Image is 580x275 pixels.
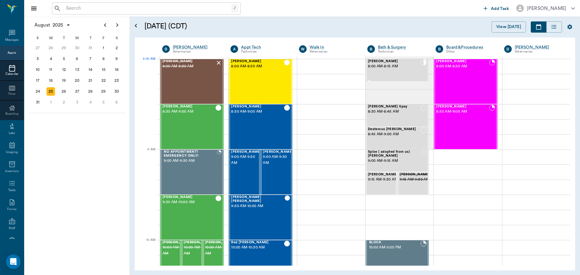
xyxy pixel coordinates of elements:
div: Tasks [8,188,16,193]
div: Friday, August 22, 2025 [99,76,108,85]
div: Thursday, August 14, 2025 [86,66,95,74]
div: NOT_CONFIRMED, 8:30 AM - 8:45 AM [366,104,429,127]
div: Wednesday, July 30, 2025 [73,44,82,52]
div: S [110,34,123,43]
div: Other [446,49,495,54]
div: Thursday, September 4, 2025 [86,98,95,107]
div: Friday, September 5, 2025 [99,98,108,107]
span: 9:30 AM - 10:00 AM [231,203,285,209]
div: Friday, August 29, 2025 [99,87,108,96]
div: D [504,45,512,53]
div: Open Intercom Messenger [6,254,21,269]
div: Veterinarian [515,49,563,54]
div: W [71,34,84,43]
div: CHECKED_IN, 8:00 AM - 8:15 AM [366,59,429,82]
button: [PERSON_NAME] [511,3,580,14]
span: 8:45 AM - 9:00 AM [368,131,420,137]
h5: [DATE] (CDT) [144,21,303,31]
div: Wednesday, August 13, 2025 [73,66,82,74]
a: Board &Procedures [446,44,495,50]
span: [PERSON_NAME] [163,59,215,63]
span: [PERSON_NAME] [184,241,214,245]
span: 9:00 AM - 9:30 AM [231,154,261,166]
div: D [162,45,170,53]
button: Next page [111,19,123,31]
div: Wednesday, August 27, 2025 [73,87,82,96]
span: 8:30 AM - 9:00 AM [231,109,284,115]
div: Tuesday, August 5, 2025 [60,55,68,63]
span: 8:30 AM - 9:00 AM [163,109,215,115]
button: Open calendar [132,14,140,37]
span: 8:00 AM - 8:30 AM [163,63,215,69]
span: 10:00 AM - 10:30 AM [184,245,214,257]
div: Sunday, August 24, 2025 [34,87,42,96]
div: Appts [8,51,16,55]
div: Tuesday, July 29, 2025 [60,44,68,52]
div: NO_SHOW, 8:00 AM - 8:30 AM [160,59,224,104]
div: CHECKED_OUT, 9:00 AM - 9:30 AM [229,149,260,195]
span: 10:00 AM - 5:00 PM [369,245,420,251]
a: Appt Tech [241,44,290,50]
div: B [367,45,375,53]
div: Saturday, August 30, 2025 [112,87,121,96]
div: Saturday, September 6, 2025 [112,98,121,107]
div: Tuesday, August 12, 2025 [60,66,68,74]
div: Staff [9,226,15,231]
div: [PERSON_NAME] [173,44,221,50]
div: CHECKED_OUT, 9:30 AM - 10:00 AM [160,195,224,240]
div: Forms [7,207,16,212]
span: [PERSON_NAME] [263,150,293,154]
span: 10:00 AM - 10:30 AM [231,245,284,251]
div: B [436,45,443,53]
div: S [31,34,44,43]
span: 9:00 AM - 9:30 AM [263,154,293,166]
span: [PERSON_NAME] [436,105,489,109]
div: CHECKED_OUT, 9:00 AM - 9:30 AM [260,149,292,195]
button: August2025 [31,19,74,31]
div: T [84,34,97,43]
div: Wednesday, August 20, 2025 [73,76,82,85]
span: 9:30 AM - 10:00 AM [163,199,215,205]
div: / [231,4,238,12]
a: [PERSON_NAME] [515,44,563,50]
div: CANCELED, 9:15 AM - 9:30 AM [397,172,429,195]
span: [PERSON_NAME] [231,105,284,109]
div: 10 AM [140,237,155,252]
div: CHECKED_OUT, 9:30 AM - 10:00 AM [229,195,292,240]
div: Sunday, August 17, 2025 [34,76,42,85]
div: Tuesday, September 2, 2025 [60,98,68,107]
div: BOOKED, 8:00 AM - 8:30 AM [434,59,497,104]
span: 9:15 AM - 9:30 AM [400,177,430,183]
div: Sunday, July 27, 2025 [34,44,42,52]
span: 8:30 AM - 9:00 AM [436,109,489,115]
span: [PERSON_NAME] [400,173,430,177]
button: Previous page [99,19,111,31]
div: Monday, August 18, 2025 [47,76,55,85]
div: A [230,45,238,53]
div: Saturday, August 9, 2025 [112,55,121,63]
div: CHECKED_OUT, 8:30 AM - 9:00 AM [160,104,224,149]
div: Messages [5,38,19,42]
div: Tuesday, August 26, 2025 [60,87,68,96]
span: [PERSON_NAME] [368,59,420,63]
a: Bath & Surgery [378,44,427,50]
div: Friday, August 1, 2025 [99,44,108,52]
div: Friday, August 8, 2025 [99,55,108,63]
div: Veterinarian [173,49,221,54]
div: T [57,34,71,43]
span: 8:00 AM - 8:30 AM [231,63,284,69]
span: 8:00 AM - 8:15 AM [368,63,420,69]
div: Saturday, August 16, 2025 [112,66,121,74]
div: Imaging [6,150,18,155]
a: Walk In [310,44,358,50]
span: 8:30 AM - 8:45 AM [368,109,420,115]
span: 10:00 AM - 10:30 AM [205,245,235,257]
div: NOT_CONFIRMED, 9:00 AM - 9:15 AM [366,149,429,172]
span: BLOCK [369,241,420,245]
div: Thursday, August 21, 2025 [86,76,95,85]
span: [PERSON_NAME] [205,241,235,245]
div: M [44,34,58,43]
